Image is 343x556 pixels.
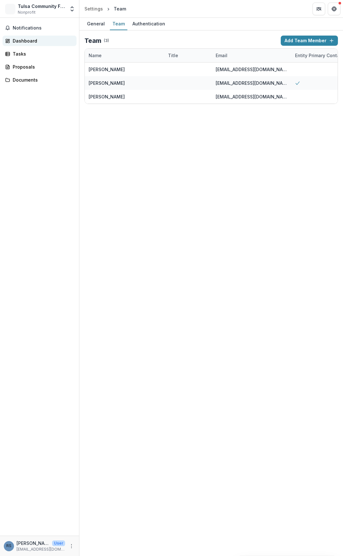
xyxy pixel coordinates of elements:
[18,10,36,15] span: Nonprofit
[84,37,101,44] h2: Team
[13,25,74,31] span: Notifications
[84,19,107,28] div: General
[6,544,11,548] div: Ryan Starkweather
[212,52,231,59] div: Email
[89,80,125,86] div: [PERSON_NAME]
[82,4,129,13] nav: breadcrumb
[216,93,287,100] div: [EMAIL_ADDRESS][DOMAIN_NAME]
[216,80,287,86] div: [EMAIL_ADDRESS][DOMAIN_NAME]
[164,49,212,62] div: Title
[3,36,77,46] a: Dashboard
[104,38,109,44] p: ( 3 )
[82,4,105,13] a: Settings
[212,49,291,62] div: Email
[13,77,71,83] div: Documents
[85,49,164,62] div: Name
[313,3,325,15] button: Partners
[84,5,103,12] div: Settings
[328,3,340,15] button: Get Help
[13,37,71,44] div: Dashboard
[164,52,182,59] div: Title
[114,5,126,12] div: Team
[3,23,77,33] button: Notifications
[17,540,50,546] p: [PERSON_NAME]
[216,66,287,73] div: [EMAIL_ADDRESS][DOMAIN_NAME]
[13,64,71,70] div: Proposals
[110,19,127,28] div: Team
[13,50,71,57] div: Tasks
[3,75,77,85] a: Documents
[68,3,77,15] button: Open entity switcher
[89,93,125,100] div: [PERSON_NAME]
[85,52,105,59] div: Name
[3,49,77,59] a: Tasks
[281,36,338,46] button: Add Team Member
[17,546,65,552] p: [EMAIL_ADDRESS][DOMAIN_NAME]
[52,540,65,546] p: User
[110,18,127,30] a: Team
[68,542,75,550] button: More
[84,18,107,30] a: General
[130,18,168,30] a: Authentication
[89,66,125,73] div: [PERSON_NAME]
[130,19,168,28] div: Authentication
[3,62,77,72] a: Proposals
[18,3,65,10] div: Tulsa Community Foundation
